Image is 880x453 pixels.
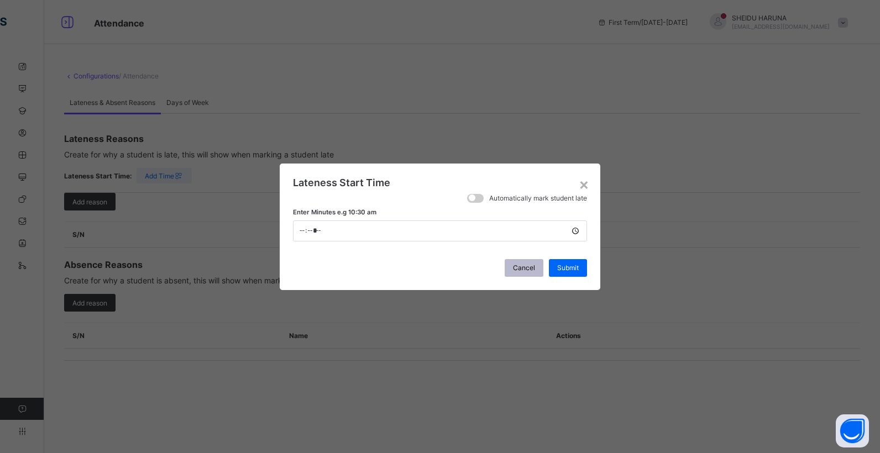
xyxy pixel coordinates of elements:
button: Open asap [836,414,869,447]
span: Cancel [513,264,535,272]
label: Enter Minutes e.g 10:30 am [293,208,376,216]
span: Automatically mark student late [489,194,587,202]
span: Submit [557,264,579,272]
div: × [579,175,589,193]
span: Lateness Start Time [293,177,390,188]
